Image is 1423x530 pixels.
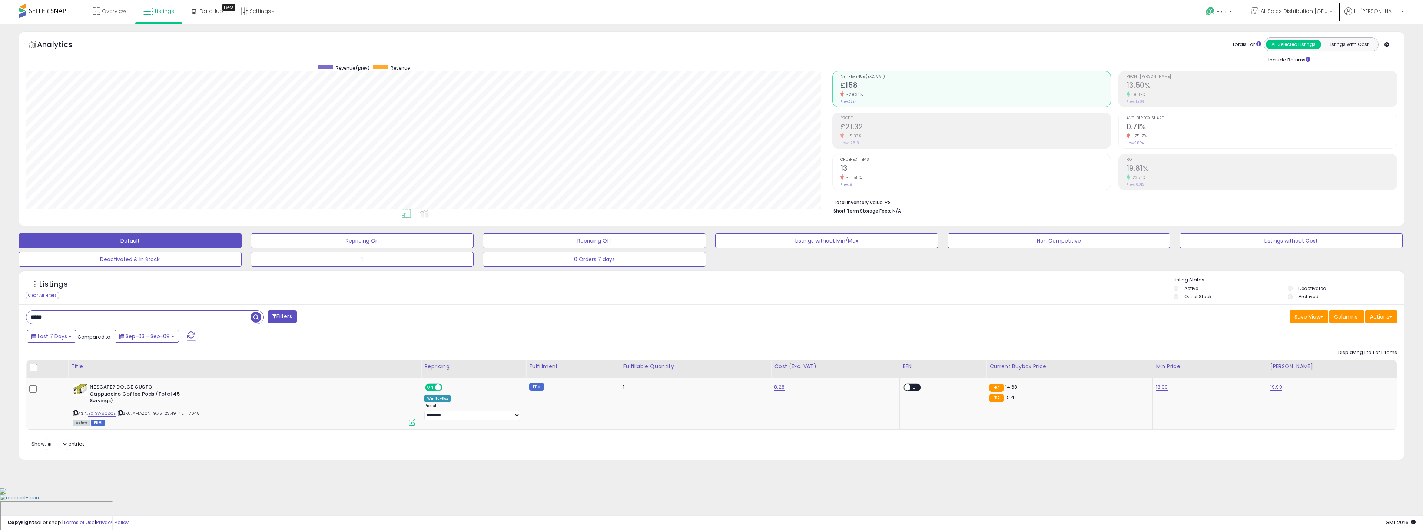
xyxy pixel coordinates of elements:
span: Ordered Items [840,158,1111,162]
span: OFF [441,384,453,391]
button: Save View [1290,310,1328,323]
a: Hi [PERSON_NAME] [1344,7,1404,24]
p: Listing States: [1174,277,1404,284]
button: Sep-03 - Sep-09 [115,330,179,343]
span: DataHub [200,7,223,15]
div: [PERSON_NAME] [1270,363,1394,370]
div: Totals For [1232,41,1261,48]
span: All listings currently available for purchase on Amazon [73,420,90,426]
button: 1 [251,252,474,267]
button: Deactivated & In Stock [19,252,242,267]
span: Revenue (prev) [336,65,369,71]
div: ASIN: [73,384,415,425]
button: 0 Orders 7 days [483,252,706,267]
a: 19.99 [1270,383,1282,391]
h5: Listings [39,279,68,290]
small: Prev: 19 [840,182,852,187]
button: Columns [1329,310,1364,323]
span: Profit [840,116,1111,120]
div: Win BuyBox [424,395,451,402]
span: N/A [892,207,901,214]
div: Include Returns [1258,55,1319,64]
span: Last 7 Days [38,333,67,340]
div: Fulfillment [529,363,617,370]
div: Title [71,363,418,370]
span: ON [426,384,435,391]
button: Repricing On [251,233,474,248]
span: Listings [155,7,174,15]
span: Compared to: [77,333,112,340]
label: Active [1184,285,1198,291]
div: 1 [623,384,765,390]
span: All Sales Distribution [GEOGRAPHIC_DATA] [1261,7,1327,15]
div: Clear All Filters [26,292,59,299]
small: Prev: 16.01% [1127,182,1144,187]
b: NESCAFE? DOLCE GUSTO Cappuccino Coffee Pods (Total 45 Servings) [90,384,180,406]
small: 23.74% [1130,175,1146,180]
small: -75.17% [1130,133,1147,139]
small: Prev: £224 [840,99,857,104]
div: Repricing [424,363,523,370]
small: FBA [989,394,1003,402]
div: Current Buybox Price [989,363,1150,370]
small: -29.34% [844,92,863,97]
li: £8 [833,197,1392,206]
button: Last 7 Days [27,330,76,343]
small: FBM [529,383,544,391]
div: EFN [903,363,983,370]
button: Listings With Cost [1321,40,1376,49]
small: Prev: 2.86% [1127,141,1144,145]
span: | SKU: AMAZON_9.75_23.49_42__7048 [117,410,200,416]
span: 14.68 [1005,383,1018,390]
div: Tooltip anchor [222,4,235,11]
span: 15.41 [1005,394,1016,401]
label: Archived [1298,293,1318,300]
span: ROI [1127,158,1397,162]
span: Sep-03 - Sep-09 [126,333,170,340]
label: Deactivated [1298,285,1326,291]
span: Profit [PERSON_NAME] [1127,75,1397,79]
span: Avg. Buybox Share [1127,116,1397,120]
button: Filters [268,310,296,323]
button: Actions [1365,310,1397,323]
label: Out of Stock [1184,293,1211,300]
h2: 19.81% [1127,164,1397,174]
button: All Selected Listings [1266,40,1321,49]
div: Displaying 1 to 1 of 1 items [1338,349,1397,356]
span: Show: entries [31,440,85,447]
div: Min Price [1156,363,1264,370]
h2: £21.32 [840,123,1111,133]
img: 41J7XWeOEBL._SL40_.jpg [73,384,88,396]
h2: £158 [840,81,1111,91]
a: 13.99 [1156,383,1168,391]
div: Preset: [424,403,520,420]
small: FBA [989,384,1003,392]
a: 8.28 [774,383,785,391]
h2: 13 [840,164,1111,174]
div: Cost (Exc. VAT) [774,363,896,370]
h2: 0.71% [1127,123,1397,133]
button: Listings without Cost [1180,233,1403,248]
small: Prev: 11.26% [1127,99,1144,104]
span: OFF [910,384,922,391]
i: Get Help [1205,7,1215,16]
span: FBM [91,420,105,426]
button: Default [19,233,242,248]
button: Non Competitive [948,233,1171,248]
button: Repricing Off [483,233,706,248]
span: Net Revenue (Exc. VAT) [840,75,1111,79]
span: Columns [1334,313,1357,320]
b: Short Term Storage Fees: [833,208,891,214]
small: -31.58% [844,175,862,180]
b: Total Inventory Value: [833,199,884,206]
small: Prev: £25.18 [840,141,859,145]
span: Revenue [391,65,410,71]
small: -15.33% [844,133,862,139]
a: B013W8QZQE [88,410,116,417]
div: Fulfillable Quantity [623,363,768,370]
a: Help [1200,1,1239,24]
span: Help [1217,9,1227,15]
h2: 13.50% [1127,81,1397,91]
small: 19.89% [1130,92,1146,97]
span: Hi [PERSON_NAME] [1354,7,1399,15]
